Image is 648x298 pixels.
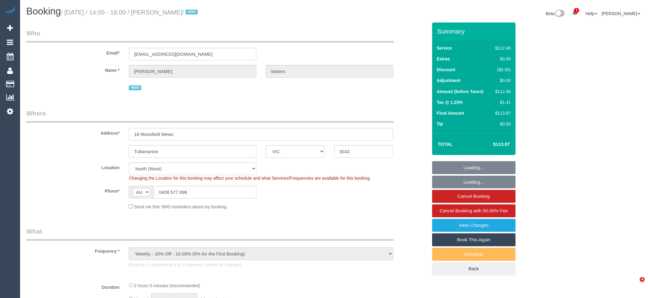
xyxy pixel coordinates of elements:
label: Location [22,162,124,171]
span: / [182,9,200,16]
a: Cancel Booking [432,190,515,203]
span: Cancel Booking with 50.00% Fee [440,208,508,213]
div: $0.00 [493,56,511,62]
legend: What [26,227,394,241]
span: NDIS [129,85,141,90]
a: Beta [546,11,565,16]
label: Discount [437,67,455,73]
legend: Where [26,109,394,123]
a: [PERSON_NAME] [602,11,640,16]
a: 1 [569,6,581,20]
label: Service [437,45,452,51]
span: Booking [26,6,61,17]
input: Phone* [154,186,256,198]
span: NDIS [186,10,198,14]
span: 2 hours 0 minutes (recommended) [134,283,200,288]
label: Extras [437,56,450,62]
p: Booking is complete and its Frequency cannot be changed [129,262,393,268]
img: New interface [554,10,565,18]
input: Suburb* [129,145,256,158]
span: Send me free SMS reminders about my booking [134,204,226,209]
input: Post Code* [334,145,393,158]
label: Final Amount [437,110,464,116]
iframe: Intercom live chat [627,277,642,292]
label: Duration [22,282,124,290]
label: Tax @ 1.25% [437,99,463,105]
div: $113.87 [493,110,511,116]
label: Tip [437,121,443,127]
input: Last Name* [266,65,393,78]
img: Automaid Logo [4,6,16,15]
div: ($0.00) [493,67,511,73]
a: Book This Again [432,233,515,246]
a: Back [432,262,515,275]
legend: Who [26,29,394,43]
strong: Total [438,141,453,147]
span: Changing the Location for this booking may affect your schedule and what Services/Frequencies are... [129,176,371,181]
input: First Name* [129,65,256,78]
div: $1.41 [493,99,511,105]
small: / [DATE] / 14:00 - 16:00 / [PERSON_NAME] [61,9,200,16]
span: 4 [640,277,645,282]
label: Phone* [22,186,124,194]
label: Name * [22,65,124,73]
a: Help [585,11,597,16]
label: Email* [22,48,124,56]
div: $112.46 [493,45,511,51]
h3: Summary [437,28,512,35]
input: Email* [129,48,256,60]
div: $0.00 [493,121,511,127]
a: Cancel Booking with 50.00% Fee [432,204,515,217]
label: Amount (before Taxes) [437,88,483,95]
label: Frequency * [22,246,124,254]
a: View Changes [432,219,515,232]
div: $0.00 [493,77,511,84]
div: $112.46 [493,88,511,95]
span: 1 [574,8,579,13]
label: Address* [22,128,124,136]
h4: $113.87 [474,142,510,147]
label: Adjustment [437,77,461,84]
